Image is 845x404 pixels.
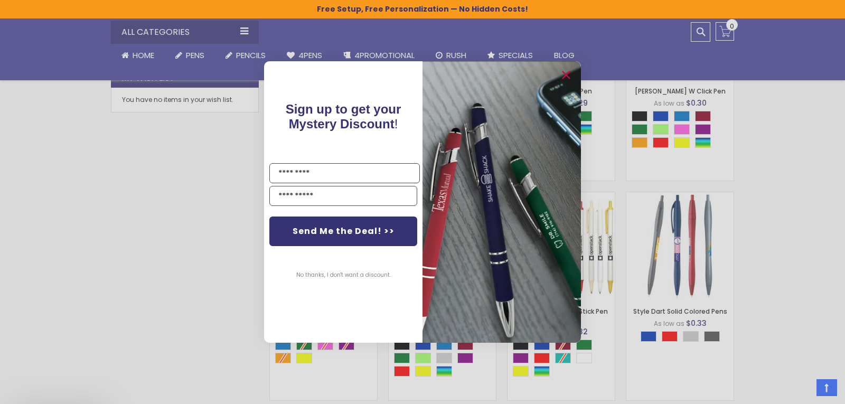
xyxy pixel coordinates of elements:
[422,61,581,343] img: pop-up-image
[558,67,575,83] button: Close dialog
[291,262,396,288] button: No thanks, I don't want a discount.
[758,375,845,404] iframe: Google Customer Reviews
[286,102,401,131] span: Sign up to get your Mystery Discount
[286,102,401,131] span: !
[269,217,417,246] button: Send Me the Deal! >>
